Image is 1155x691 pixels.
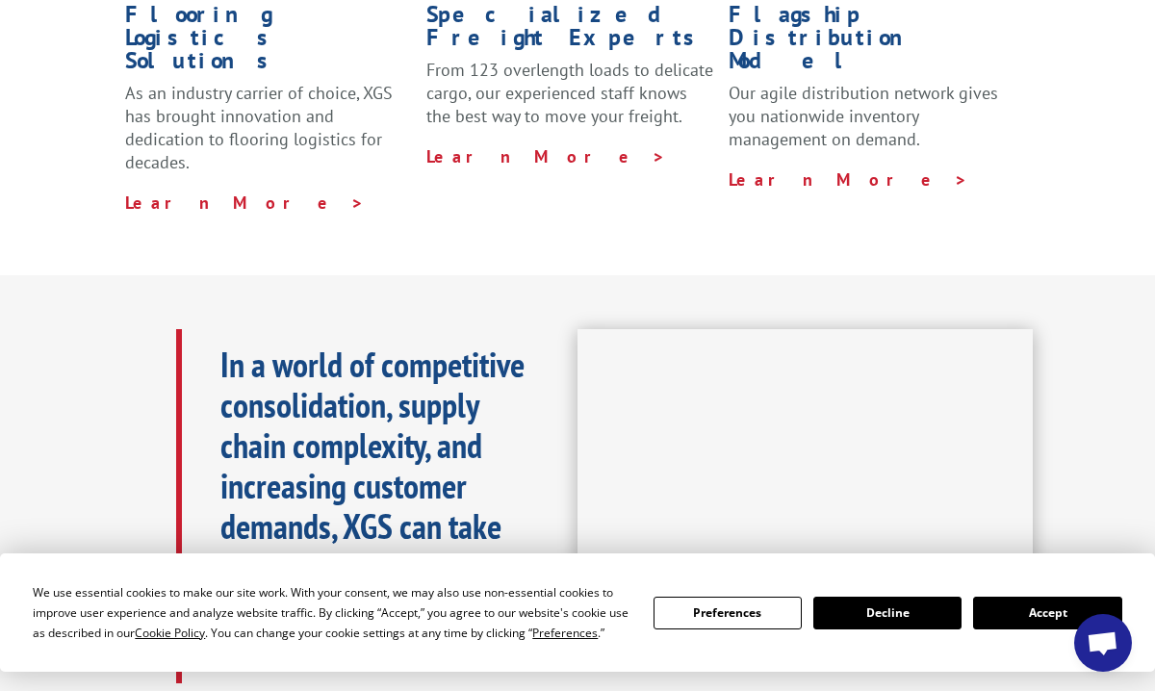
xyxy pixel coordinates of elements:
[973,597,1121,629] button: Accept
[532,625,598,641] span: Preferences
[729,168,968,191] a: Learn More >
[577,329,1033,585] iframe: XGS Logistics Solutions
[125,82,393,172] span: As an industry carrier of choice, XGS has brought innovation and dedication to flooring logistics...
[426,59,713,144] p: From 123 overlength loads to delicate cargo, our experienced staff knows the best way to move you...
[125,192,365,214] a: Learn More >
[125,3,412,82] h1: Flooring Logistics Solutions
[135,625,205,641] span: Cookie Policy
[220,342,533,670] b: In a world of competitive consolidation, supply chain complexity, and increasing customer demands...
[813,597,962,629] button: Decline
[729,3,1015,82] h1: Flagship Distribution Model
[654,597,802,629] button: Preferences
[33,582,629,643] div: We use essential cookies to make our site work. With your consent, we may also use non-essential ...
[426,145,666,167] a: Learn More >
[426,3,713,59] h1: Specialized Freight Experts
[729,82,998,150] span: Our agile distribution network gives you nationwide inventory management on demand.
[1074,614,1132,672] a: Open chat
